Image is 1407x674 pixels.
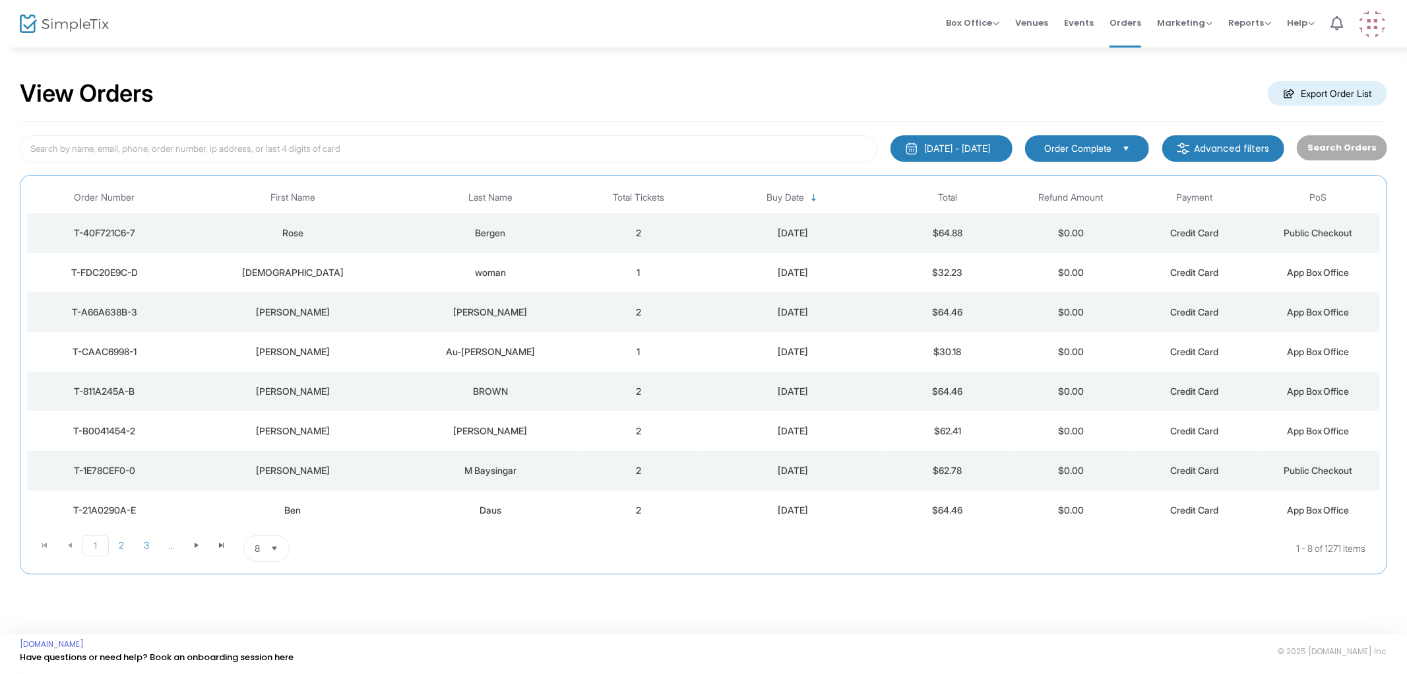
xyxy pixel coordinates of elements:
span: Credit Card [1170,465,1218,476]
m-button: Advanced filters [1162,135,1284,162]
td: $62.78 [886,451,1009,490]
div: lady [185,266,400,279]
td: 2 [577,411,700,451]
div: T-1E78CEF0-0 [30,464,178,477]
div: 9/18/2025 [704,424,883,438]
td: $0.00 [1009,253,1133,292]
button: Select [1117,141,1135,156]
div: FEDEROWICZ [407,306,573,319]
th: Total Tickets [577,182,700,213]
th: Total [886,182,1009,213]
span: Box Office [946,17,999,29]
span: App Box Office [1287,425,1350,436]
span: Credit Card [1170,386,1218,397]
button: [DATE] - [DATE] [891,135,1013,162]
td: 2 [577,213,700,253]
span: Last Name [468,192,513,203]
div: Bergen [407,226,573,240]
td: $62.41 [886,411,1009,451]
div: 9/18/2025 [704,345,883,358]
span: Credit Card [1170,504,1218,516]
td: 2 [577,292,700,332]
div: T-40F721C6-7 [30,226,178,240]
div: 9/18/2025 [704,306,883,319]
span: Orders [1110,6,1141,40]
span: Public Checkout [1284,227,1352,238]
span: Reports [1228,17,1271,29]
td: $0.00 [1009,490,1133,530]
td: $64.46 [886,372,1009,411]
span: Go to the next page [191,540,202,551]
span: 8 [255,542,260,555]
div: 9/18/2025 [704,266,883,279]
span: Page 2 [109,535,134,555]
td: 1 [577,332,700,372]
td: $0.00 [1009,411,1133,451]
div: BROWN [407,385,573,398]
img: filter [1177,142,1190,155]
th: Refund Amount [1009,182,1133,213]
a: Have questions or need help? Book an onboarding session here [20,651,294,663]
td: $32.23 [886,253,1009,292]
span: Sortable [809,193,819,203]
td: 1 [577,253,700,292]
span: Buy Date [766,192,804,203]
td: $30.18 [886,332,1009,372]
div: Daus [407,504,573,517]
span: Go to the last page [209,535,234,555]
div: HARMSEN [407,424,573,438]
span: Order Complete [1044,142,1111,155]
img: monthly [905,142,918,155]
td: $0.00 [1009,332,1133,372]
span: Credit Card [1170,346,1218,357]
td: $0.00 [1009,451,1133,490]
span: Events [1064,6,1094,40]
div: JUSTIN [185,306,400,319]
td: $64.46 [886,292,1009,332]
td: $0.00 [1009,213,1133,253]
td: 2 [577,451,700,490]
span: Credit Card [1170,267,1218,278]
td: $0.00 [1009,372,1133,411]
span: App Box Office [1287,504,1350,516]
div: 9/18/2025 [704,385,883,398]
input: Search by name, email, phone, order number, ip address, or last 4 digits of card [20,135,877,162]
div: [DATE] - [DATE] [925,142,991,155]
td: 2 [577,490,700,530]
m-button: Export Order List [1268,81,1387,106]
h2: View Orders [20,79,154,108]
td: $64.46 [886,490,1009,530]
span: Payment [1176,192,1212,203]
span: Help [1287,17,1315,29]
span: Credit Card [1170,425,1218,436]
div: 9/18/2025 [704,504,883,517]
div: T-FDC20E9C-D [30,266,178,279]
span: Page 4 [159,535,184,555]
div: 9/18/2025 [704,464,883,477]
div: Data table [27,182,1380,530]
span: © 2025 [DOMAIN_NAME] Inc. [1278,646,1387,657]
span: Go to the next page [184,535,209,555]
span: Page 3 [134,535,159,555]
a: [DOMAIN_NAME] [20,639,84,650]
td: $64.88 [886,213,1009,253]
div: T-A66A638B-3 [30,306,178,319]
td: $0.00 [1009,292,1133,332]
div: M Baysingar [407,464,573,477]
span: App Box Office [1287,386,1350,397]
td: 2 [577,372,700,411]
span: App Box Office [1287,346,1350,357]
span: PoS [1309,192,1327,203]
span: Order Number [74,192,135,203]
div: MARIA [185,385,400,398]
button: Select [265,536,284,561]
span: Credit Card [1170,306,1218,318]
div: T-CAAC6998-1 [30,345,178,358]
div: 9/18/2025 [704,226,883,240]
div: T-21A0290A-E [30,504,178,517]
div: woman [407,266,573,279]
div: Janet [185,345,400,358]
span: Credit Card [1170,227,1218,238]
div: Au-Krug [407,345,573,358]
span: Marketing [1157,17,1212,29]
